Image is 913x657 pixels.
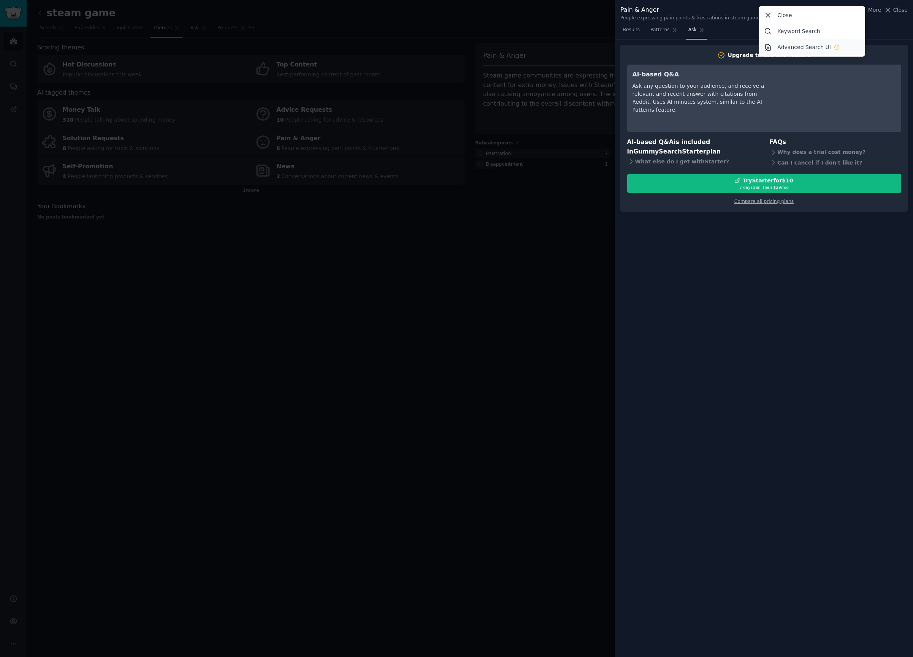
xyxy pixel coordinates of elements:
[620,15,791,22] div: People expressing pain points & frustrations in steam game communities
[686,24,707,40] a: Ask
[650,27,669,33] span: Patterns
[627,174,901,193] button: TryStarterfor$107 daystrial, then $29/mo
[893,6,908,14] span: Close
[777,27,820,35] p: Keyword Search
[760,23,864,39] a: Keyword Search
[734,199,794,204] a: Compare all pricing plans
[743,177,793,185] div: Try Starter for $10
[628,185,901,190] div: 7 days trial, then $ 29 /mo
[633,148,706,155] span: GummySearch Starter
[884,6,908,14] button: Close
[620,5,791,15] div: Pain & Anger
[769,138,901,147] h3: FAQs
[860,6,881,14] button: More
[777,11,792,19] p: Close
[688,27,697,33] span: Ask
[648,24,680,40] a: Patterns
[627,138,759,156] h3: AI-based Q&A is included in plan
[627,156,759,167] div: What else do I get with Starter ?
[623,27,640,33] span: Results
[728,51,811,59] div: Upgrade to use this feature
[760,39,864,55] a: Advanced Search UI
[632,82,771,114] div: Ask any question to your audience, and receive a relevant and recent answer with citations from R...
[620,24,642,40] a: Results
[632,70,771,79] h3: AI-based Q&A
[777,43,831,51] p: Advanced Search UI
[769,147,901,158] div: Why does a trial cost money?
[769,158,901,168] div: Can I cancel if I don't like it?
[868,6,881,14] span: More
